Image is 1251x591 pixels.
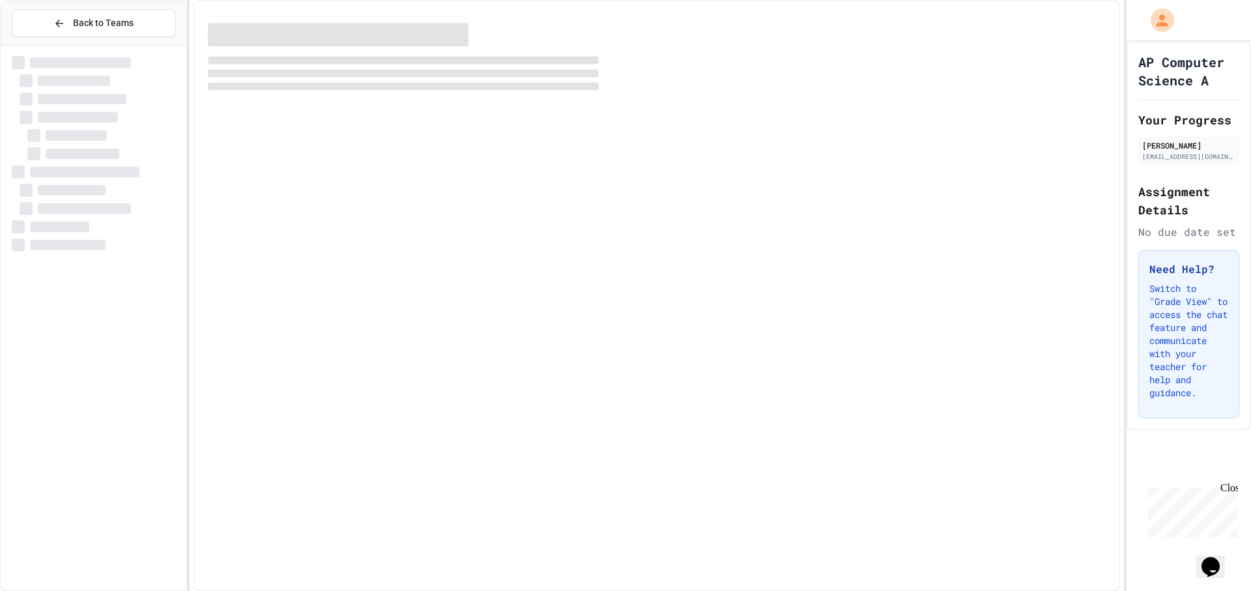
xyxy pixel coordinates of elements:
[12,9,175,37] button: Back to Teams
[1142,152,1235,162] div: [EMAIL_ADDRESS][DOMAIN_NAME]
[5,5,90,83] div: Chat with us now!Close
[1143,482,1238,538] iframe: chat widget
[1137,5,1177,35] div: My Account
[73,16,134,30] span: Back to Teams
[1196,539,1238,578] iframe: chat widget
[1149,261,1228,277] h3: Need Help?
[1138,224,1239,240] div: No due date set
[1149,282,1228,399] p: Switch to "Grade View" to access the chat feature and communicate with your teacher for help and ...
[1138,182,1239,219] h2: Assignment Details
[1138,53,1239,89] h1: AP Computer Science A
[1138,111,1239,129] h2: Your Progress
[1142,139,1235,151] div: [PERSON_NAME]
